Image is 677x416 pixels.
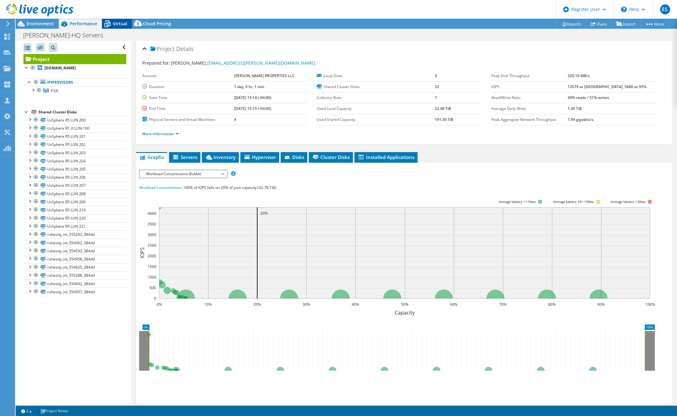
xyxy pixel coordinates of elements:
[568,73,590,78] b: 320.10 MB/s
[23,78,126,87] a: Hypervisors
[23,124,126,132] a: UvSphere R1_0 LUN 100
[317,116,435,123] label: Used Shared Capacity
[23,288,126,296] a: cohesity_int_554957_384dd
[312,154,350,160] span: Cluster Disks
[645,302,655,307] text: 100%
[23,181,126,190] a: UvSphere R5 LUN 207
[148,264,156,269] text: 1500
[51,88,58,93] span: ESXi
[142,95,234,101] label: Start Time
[148,232,156,237] text: 3000
[401,302,409,307] text: 50%
[204,302,212,307] text: 10%
[450,302,458,307] text: 60%
[142,73,234,79] label: Account
[491,84,568,90] label: IOPS
[20,32,113,39] h1: [PERSON_NAME]-HQ Servers
[154,296,156,301] text: 0
[234,106,271,111] b: [DATE] 15:15 (-04:00)
[660,4,670,14] span: ES
[23,54,126,64] a: Project
[435,84,439,89] b: 22
[491,73,568,79] label: Peak Disk Throughput
[23,116,126,124] a: UvSphere R5 LUN 200
[171,60,315,66] span: [PERSON_NAME],
[23,64,126,72] a: [DOMAIN_NAME]
[23,280,126,288] a: cohesity_int_554642_384dd
[556,19,586,29] a: Reports
[586,19,612,29] a: Share
[23,247,126,255] a: cohesity_int_554593_384dd
[23,222,126,230] a: UvSphere R5 LUN 221
[317,95,435,101] label: Collector Runs
[70,21,97,27] span: Performance
[27,21,54,27] span: Environment
[148,221,156,227] text: 3500
[113,21,127,27] span: Virtual
[183,185,276,190] span: 100% of IOPS falls on 20% of your capacity (42.78 TiB)
[23,230,126,239] a: cohesity_int_555292_384dd
[205,154,236,160] span: Inventory
[568,95,609,100] b: 49% reads / 51% writes
[139,154,164,160] span: Graphs
[44,65,76,71] b: [DOMAIN_NAME]
[23,173,126,181] a: UvSphere R5 LUN 206
[23,165,126,173] a: UvSphere R5 LUN 205
[317,106,435,112] label: Used Local Capacity
[148,243,156,248] text: 2500
[17,407,36,415] a: 2
[491,106,568,112] label: Average Daily Write
[610,200,645,204] text: Average latency >20ms
[435,73,437,78] b: 5
[139,401,213,413] h2: Advanced Graph Controls
[621,7,627,12] svg: \n
[491,95,568,101] label: Read/Write Ratio
[317,84,435,90] label: Shared Cluster Disks
[234,73,295,78] b: [PERSON_NAME] PROPERTIES LLC
[148,211,156,216] text: 4000
[553,200,594,204] tspan: Average latency 10<=20ms
[498,200,536,204] tspan: Average latency <=10ms
[150,46,175,52] span: Project
[23,255,126,263] a: cohesity_int_554958_384dd
[303,302,310,307] text: 30%
[36,407,73,415] a: Project Notes
[491,116,568,123] label: Peak Aggregate Network Throughput
[548,302,556,307] text: 80%
[568,84,646,89] b: 13579 at [GEOGRAPHIC_DATA], 5680 at 95%
[23,263,126,271] a: cohesity_int_554625_384dd
[23,87,126,95] a: ESXi
[139,185,182,190] span: Workload Concentration:
[395,309,415,316] text: Capacity
[611,19,640,29] a: Export
[143,21,171,27] span: Cloud Pricing
[142,84,234,90] label: Duration
[142,106,234,112] label: End Time
[597,302,605,307] text: 90%
[38,108,126,116] div: Shared Cluster Disks
[23,206,126,214] a: UvSphere R5 LUN 210
[23,132,126,141] a: UvSphere R5 LUN 201
[317,73,435,79] label: Local Disks
[499,302,507,307] text: 70%
[23,271,126,280] a: cohesity_int_555288_384dd
[568,106,582,111] b: 1.45 TiB
[23,198,126,206] a: UvSphere R5 LUN 209
[358,154,414,160] span: Installed Applications
[640,19,669,29] a: More
[23,239,126,247] a: cohesity_int_554962_384dd
[284,154,304,160] span: Disks
[568,117,594,122] b: 1.94 gigabits/s
[23,141,126,149] a: UvSphere R5 LUN 202
[149,285,156,290] text: 500
[139,247,146,258] text: IOPS
[435,117,453,122] b: 191.39 TiB
[172,154,197,160] span: Servers
[23,157,126,165] a: UvSphere R5 LUN 204
[176,45,193,52] span: Details
[243,154,276,160] span: Hypervisor
[148,275,156,280] text: 1000
[142,60,170,66] label: Prepared for:
[253,302,261,307] text: 20%
[23,149,126,157] a: UvSphere R5 LUN 203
